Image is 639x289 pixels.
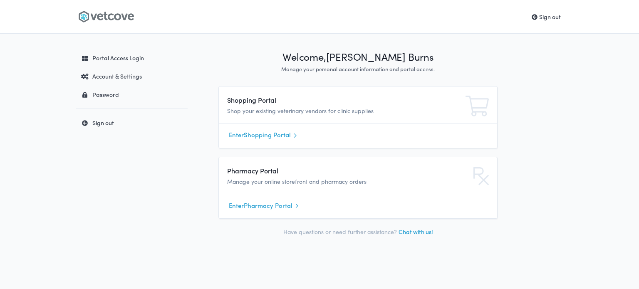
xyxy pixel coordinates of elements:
a: Sign out [532,12,561,21]
div: Portal Access Login [77,54,183,62]
p: Have questions or need further assistance? [218,227,498,237]
div: Sign out [77,119,183,127]
h1: Welcome, [PERSON_NAME] Burns [218,50,498,64]
a: Chat with us! [399,227,433,236]
a: Portal Access Login [76,50,188,65]
p: Shop your existing veterinary vendors for clinic supplies [227,106,401,116]
h4: Pharmacy Portal [227,165,401,175]
a: EnterPharmacy Portal [229,199,487,212]
h4: Shopping Portal [227,95,401,105]
a: Password [76,87,188,102]
p: Manage your online storefront and pharmacy orders [227,177,401,186]
div: Account & Settings [77,72,183,80]
div: Password [77,90,183,99]
a: Account & Settings [76,69,188,84]
p: Manage your personal account information and portal access. [218,65,498,73]
a: EnterShopping Portal [229,129,487,141]
a: Sign out [76,115,188,130]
